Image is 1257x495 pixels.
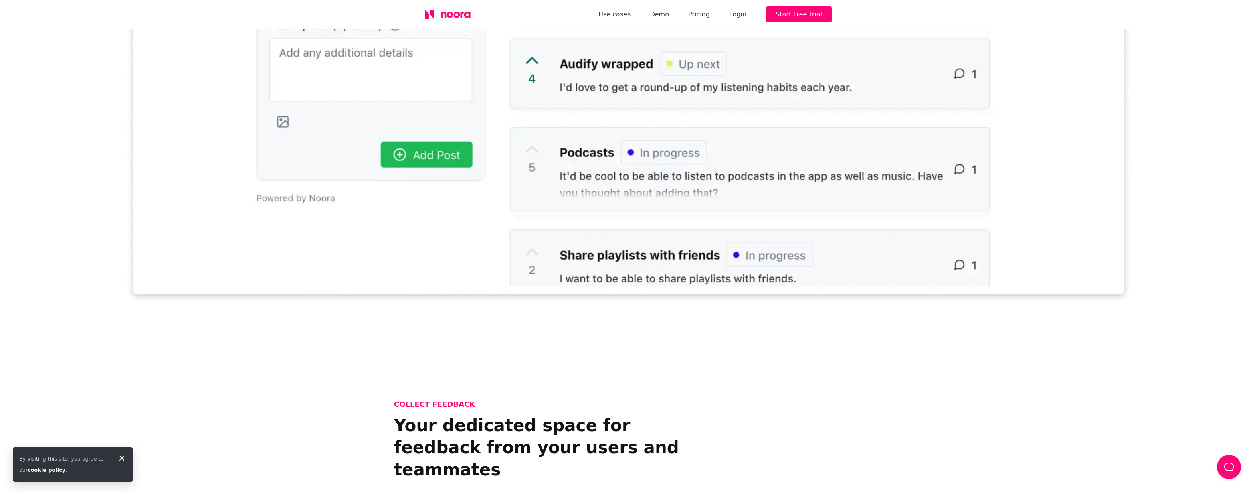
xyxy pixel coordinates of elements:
a: Use cases [598,9,631,20]
a: cookie policy [28,467,65,473]
div: By visiting this site, you agree to our . [19,453,111,476]
button: Load Chat [1217,455,1241,479]
button: Start Free Trial [766,6,832,22]
h2: Your dedicated space for feedback from your users and teammates [394,415,715,481]
a: Pricing [688,9,710,20]
a: Demo [650,9,669,20]
div: Login [729,9,746,20]
h2: Collect Feedback [394,398,715,411]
